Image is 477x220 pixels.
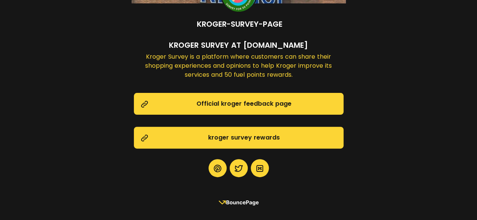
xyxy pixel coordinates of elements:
a: kroger survey rewards [134,127,344,149]
div: Kroger Survey is a platform where customers can share their shopping experiences and opinions to ... [134,52,344,81]
span: kroger survey rewards [140,133,340,142]
div: Kroger Survey At [DOMAIN_NAME] [134,39,344,52]
h1: Kroger-Survey-Page [197,18,282,30]
span: Official kroger feedback page [140,99,340,108]
a: Official kroger feedback page [134,93,344,115]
